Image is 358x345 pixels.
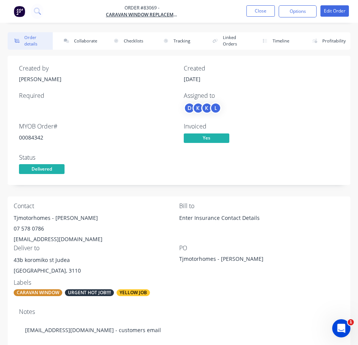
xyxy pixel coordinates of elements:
div: [PERSON_NAME] [19,75,175,83]
div: K [201,102,213,114]
button: Tracking [156,32,202,50]
div: Created by [19,65,175,72]
a: Caravan Window Replacements [106,11,178,18]
span: Yes [184,133,229,143]
div: [GEOGRAPHIC_DATA], 3110 [14,265,179,276]
div: Invoiced [184,123,339,130]
div: [EMAIL_ADDRESS][DOMAIN_NAME] [14,234,179,245]
span: 1 [348,319,354,325]
div: Deliver to [14,245,179,252]
button: Checklists [107,32,152,50]
button: Options [279,5,317,17]
div: YELLOW JOB [117,289,150,296]
button: Linked Orders [206,32,251,50]
div: 07 578 0786 [14,223,179,234]
div: 00084342 [19,133,175,141]
div: Contact [14,202,179,210]
img: Factory [14,6,25,17]
button: Timeline [256,32,301,50]
div: Tjmotorhomes - [PERSON_NAME] [179,255,274,265]
div: Tjmotorhomes - [PERSON_NAME] [14,213,179,223]
button: Edit Order [320,5,349,17]
div: MYOB Order # [19,123,175,130]
button: Order details [8,32,53,50]
div: 43b koromiko st Judea [14,255,179,265]
button: Close [246,5,275,17]
div: Status [19,154,175,161]
iframe: Intercom live chat [332,319,350,337]
div: Tjmotorhomes - [PERSON_NAME]07 578 0786[EMAIL_ADDRESS][DOMAIN_NAME] [14,213,179,245]
div: Required [19,92,175,99]
div: Labels [14,279,179,286]
div: CARAVAN WINDOW [14,289,62,296]
span: [DATE] [184,75,200,83]
div: Enter Insurance Contact Details [179,213,345,237]
div: PO [179,245,345,252]
div: Created [184,65,339,72]
div: L [210,102,221,114]
div: D [184,102,195,114]
div: Bill to [179,202,345,210]
span: Order #83069 - [106,5,178,11]
div: K [192,102,204,114]
button: Delivered [19,164,65,176]
button: Profitability [305,32,350,50]
div: 43b koromiko st Judea[GEOGRAPHIC_DATA], 3110 [14,255,179,279]
div: Notes [19,308,339,315]
div: [EMAIL_ADDRESS][DOMAIN_NAME] - customers email [19,318,339,342]
div: URGENT HOT JOB!!!! [65,289,114,296]
button: DKKL [184,102,221,114]
div: Assigned to [184,92,339,99]
span: Delivered [19,164,65,174]
button: Collaborate [57,32,103,50]
div: Enter Insurance Contact Details [179,213,345,223]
